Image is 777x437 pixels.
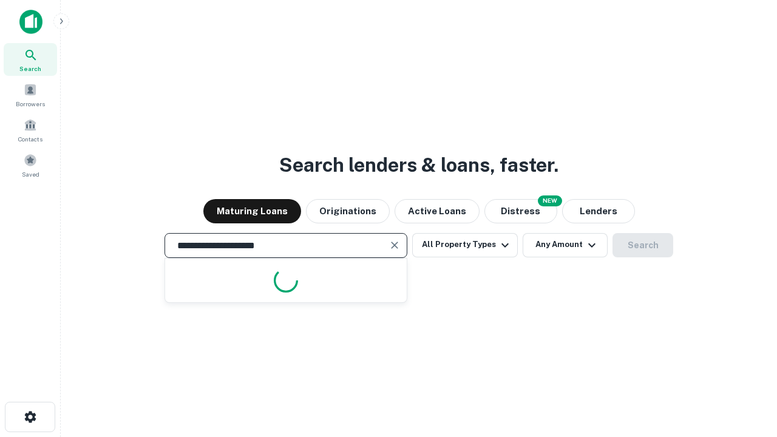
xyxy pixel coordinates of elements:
a: Search [4,43,57,76]
button: Search distressed loans with lien and other non-mortgage details. [484,199,557,223]
button: Any Amount [523,233,608,257]
button: All Property Types [412,233,518,257]
button: Originations [306,199,390,223]
a: Borrowers [4,78,57,111]
a: Contacts [4,113,57,146]
button: Maturing Loans [203,199,301,223]
button: Lenders [562,199,635,223]
span: Search [19,64,41,73]
button: Active Loans [395,199,480,223]
button: Clear [386,237,403,254]
img: capitalize-icon.png [19,10,42,34]
iframe: Chat Widget [716,340,777,398]
h3: Search lenders & loans, faster. [279,151,558,180]
span: Saved [22,169,39,179]
a: Saved [4,149,57,181]
div: NEW [538,195,562,206]
span: Contacts [18,134,42,144]
span: Borrowers [16,99,45,109]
